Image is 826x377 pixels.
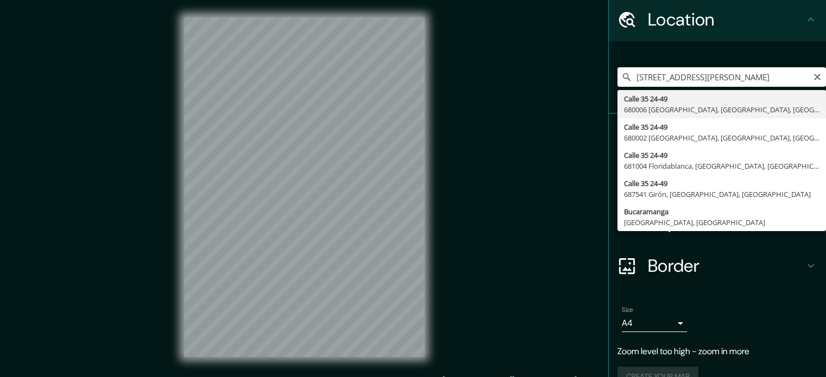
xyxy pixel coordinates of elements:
div: Calle 35 24-49 [624,150,819,161]
div: 681004 Floridablanca, [GEOGRAPHIC_DATA], [GEOGRAPHIC_DATA] [624,161,819,171]
div: 680002 [GEOGRAPHIC_DATA], [GEOGRAPHIC_DATA], [GEOGRAPHIC_DATA] [624,132,819,143]
div: Layout [609,201,826,244]
label: Size [622,305,633,315]
div: Calle 35 24-49 [624,122,819,132]
div: Bucaramanga [624,206,819,217]
div: Style [609,157,826,201]
div: Calle 35 24-49 [624,178,819,189]
h4: Layout [648,212,804,233]
div: A4 [622,315,687,332]
button: Clear [813,71,822,81]
div: [GEOGRAPHIC_DATA], [GEOGRAPHIC_DATA] [624,217,819,228]
div: 680006 [GEOGRAPHIC_DATA], [GEOGRAPHIC_DATA], [GEOGRAPHIC_DATA] [624,104,819,115]
div: Pins [609,114,826,157]
p: Zoom level too high - zoom in more [617,345,817,358]
iframe: Help widget launcher [729,335,814,365]
div: 687541 Girón, [GEOGRAPHIC_DATA], [GEOGRAPHIC_DATA] [624,189,819,200]
div: Calle 35 24-49 [624,93,819,104]
h4: Border [648,255,804,277]
input: Pick your city or area [617,67,826,87]
h4: Location [648,9,804,30]
canvas: Map [184,17,425,357]
div: Border [609,244,826,287]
